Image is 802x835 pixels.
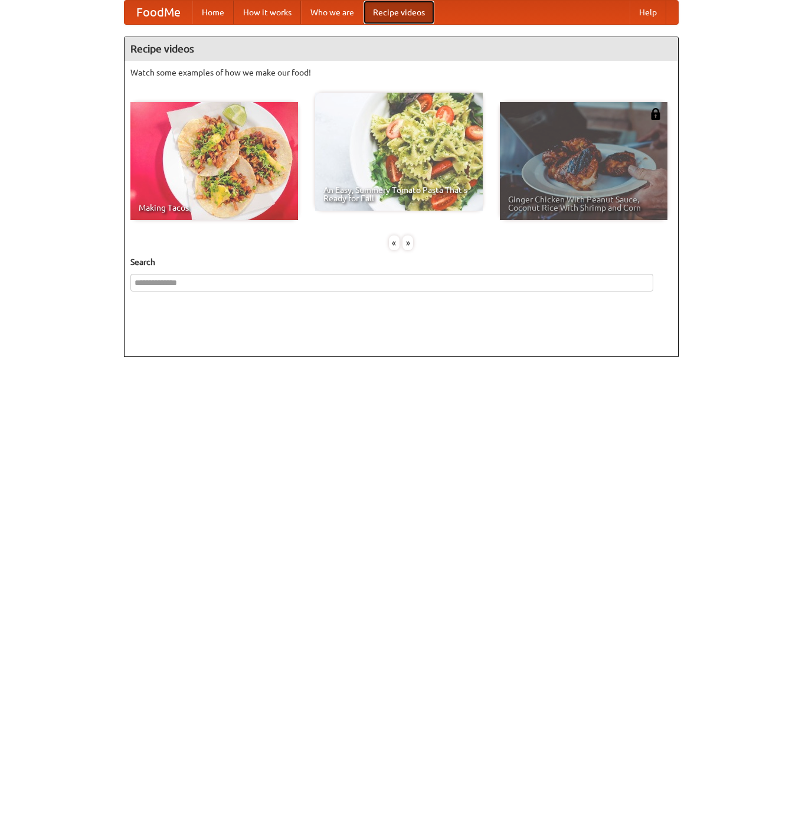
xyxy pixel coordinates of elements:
a: Recipe videos [364,1,434,24]
img: 483408.png [650,108,662,120]
a: Making Tacos [130,102,298,220]
a: How it works [234,1,301,24]
a: Help [630,1,666,24]
div: » [402,235,413,250]
a: Who we are [301,1,364,24]
span: Making Tacos [139,204,290,212]
a: FoodMe [125,1,192,24]
p: Watch some examples of how we make our food! [130,67,672,78]
a: An Easy, Summery Tomato Pasta That's Ready for Fall [315,93,483,211]
span: An Easy, Summery Tomato Pasta That's Ready for Fall [323,186,474,202]
a: Home [192,1,234,24]
h4: Recipe videos [125,37,678,61]
h5: Search [130,256,672,268]
div: « [389,235,400,250]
